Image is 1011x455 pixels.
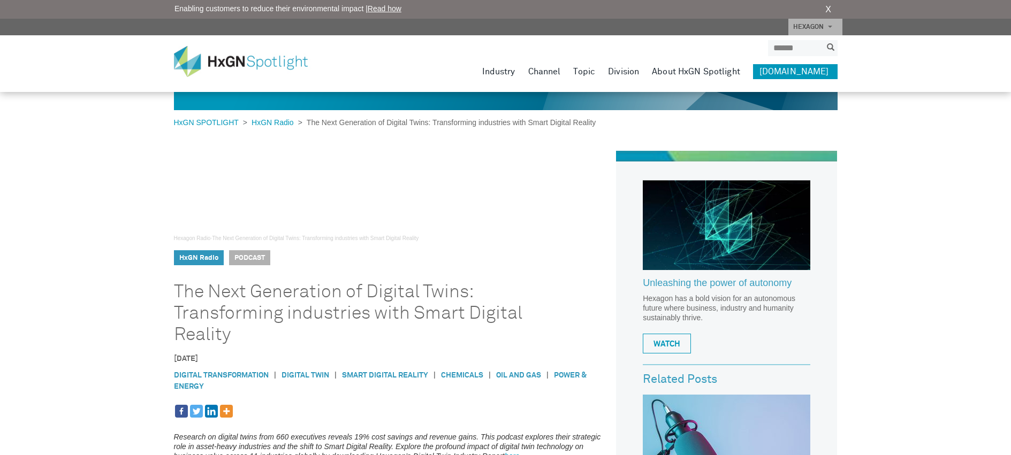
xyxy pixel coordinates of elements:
a: Oil and gas [496,372,541,379]
a: Digital Transformation [174,372,269,379]
a: [DOMAIN_NAME] [753,64,838,79]
a: Facebook [175,405,188,418]
a: Hexagon Radio [174,235,211,241]
a: Division [608,64,639,79]
span: | [483,370,496,381]
span: | [269,370,282,381]
span: | [541,370,554,381]
a: More [220,405,233,418]
div: > > [174,117,596,128]
a: Topic [573,64,595,79]
span: The Next Generation of Digital Twins: Transforming industries with Smart Digital Reality [302,118,596,127]
h1: The Next Generation of Digital Twins: Transforming industries with Smart Digital Reality [174,281,580,345]
p: Hexagon has a bold vision for an autonomous future where business, industry and humanity sustaina... [643,294,810,322]
a: About HxGN Spotlight [652,64,740,79]
a: The Next Generation of Digital Twins: Transforming industries with Smart Digital Reality [212,235,419,241]
img: HxGN Spotlight [174,46,324,77]
a: HEXAGON [788,19,842,35]
time: [DATE] [174,355,198,363]
a: Unleashing the power of autonomy [643,278,810,294]
a: Read how [368,4,401,13]
img: Hexagon_CorpVideo_Pod_RR_2.jpg [643,180,810,270]
a: X [825,3,831,16]
a: HxGN Radio [179,255,218,261]
span: | [428,370,441,381]
a: Digital Twin [282,372,329,379]
a: WATCH [643,334,691,353]
a: Twitter [190,405,203,418]
a: HxGN SPOTLIGHT [174,118,243,127]
a: Smart Digital Reality [342,372,428,379]
a: Channel [528,64,561,79]
a: Industry [482,64,515,79]
a: HxGN Radio [247,118,298,127]
a: Linkedin [205,405,218,418]
div: · [174,234,611,242]
span: Podcast [229,250,270,265]
a: Chemicals [441,372,483,379]
span: | [329,370,342,381]
span: Enabling customers to reduce their environmental impact | [174,3,401,14]
h3: Related Posts [643,373,810,386]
